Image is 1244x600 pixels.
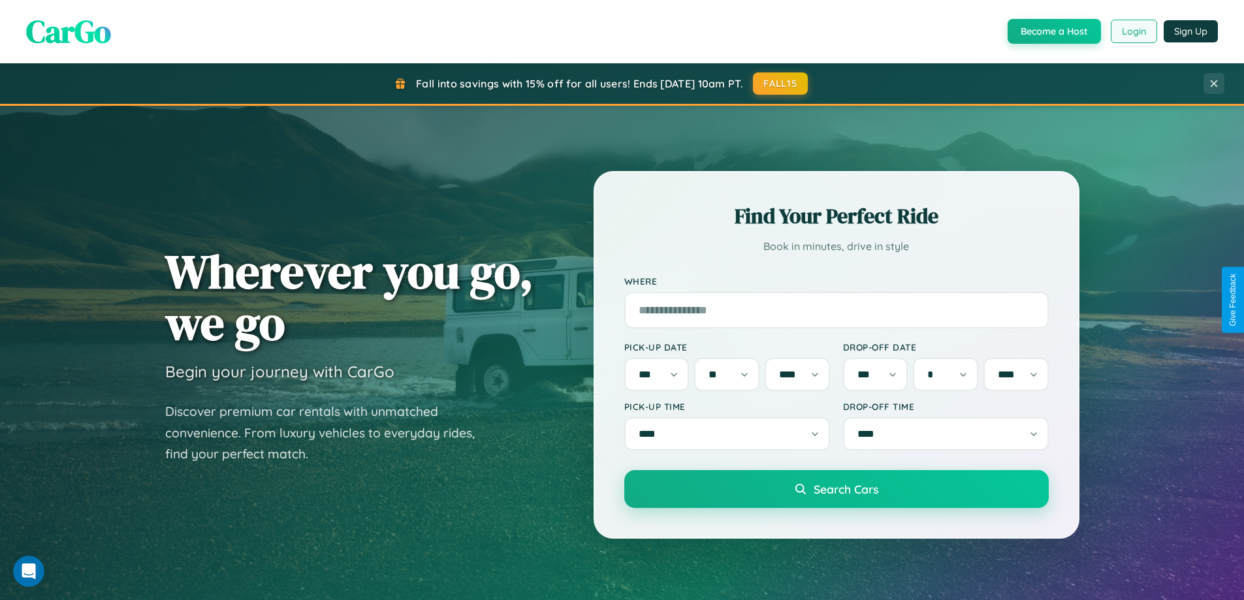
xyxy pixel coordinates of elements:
label: Pick-up Time [624,401,830,412]
span: CarGo [26,10,111,53]
button: Search Cars [624,470,1049,508]
h3: Begin your journey with CarGo [165,362,394,381]
label: Where [624,276,1049,287]
h1: Wherever you go, we go [165,245,534,349]
h2: Find Your Perfect Ride [624,202,1049,230]
div: Give Feedback [1228,274,1237,326]
label: Pick-up Date [624,341,830,353]
label: Drop-off Time [843,401,1049,412]
p: Book in minutes, drive in style [624,237,1049,256]
p: Discover premium car rentals with unmatched convenience. From luxury vehicles to everyday rides, ... [165,401,492,465]
span: Fall into savings with 15% off for all users! Ends [DATE] 10am PT. [416,77,743,90]
button: Login [1111,20,1157,43]
button: Sign Up [1164,20,1218,42]
button: Become a Host [1008,19,1101,44]
button: FALL15 [753,72,808,95]
iframe: Intercom live chat [13,556,44,587]
span: Search Cars [814,482,878,496]
label: Drop-off Date [843,341,1049,353]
